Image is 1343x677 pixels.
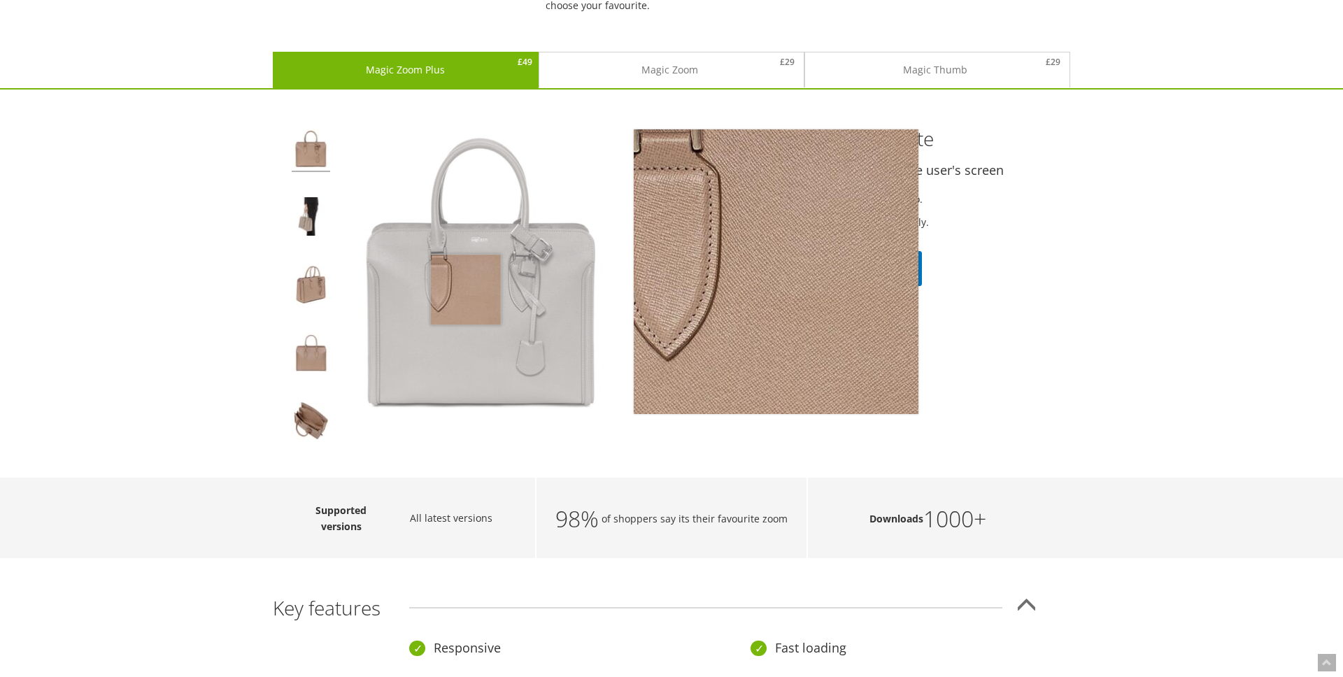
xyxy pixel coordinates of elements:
[409,636,661,660] h3: Responsive
[273,52,538,87] a: Magic Zoom Plus
[695,214,1060,230] li: Refine and optimise your zoom easily and quickly.
[555,511,599,527] span: 98%
[774,52,800,72] span: £29
[751,636,1002,660] h3: Fast loading
[682,251,795,285] a: Buy now£49
[682,125,830,152] span: Magic Zoom Plus
[869,511,923,527] strong: Downloads
[805,52,1066,87] a: Magic Thumb
[801,251,922,285] a: DownloadFree Trial
[695,191,1060,207] li: Perfectly sized images, with mouse gestures too.
[539,52,800,87] a: Magic Zoom
[273,597,388,619] h3: Key features
[864,260,912,276] span: Free Trial
[682,128,1060,150] h3: for NetSuite
[315,504,367,533] strong: Supported versions
[754,263,769,275] b: £49
[512,52,538,72] span: £49
[378,510,525,526] ul: All latest versions
[923,511,986,527] span: 1000+
[1040,52,1066,72] span: £29
[682,164,1060,178] h4: Responsive design - auto scales to fit the user's screen
[602,511,788,527] span: of shoppers say its their favourite zoom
